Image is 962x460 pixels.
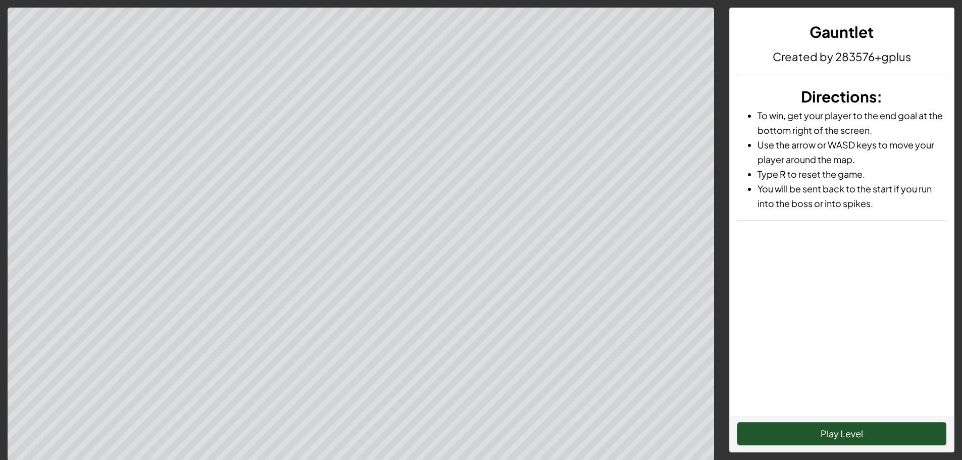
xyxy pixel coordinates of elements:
button: Play Level [737,422,946,445]
li: Use the arrow or WASD keys to move your player around the map. [757,137,946,167]
h4: Created by 283576+gplus [737,48,946,65]
li: Type R to reset the game. [757,167,946,181]
span: Directions [801,87,877,106]
li: To win, get your player to the end goal at the bottom right of the screen. [757,108,946,137]
h3: : [737,85,946,108]
li: You will be sent back to the start if you run into the boss or into spikes. [757,181,946,211]
h3: Gauntlet [737,21,946,43]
